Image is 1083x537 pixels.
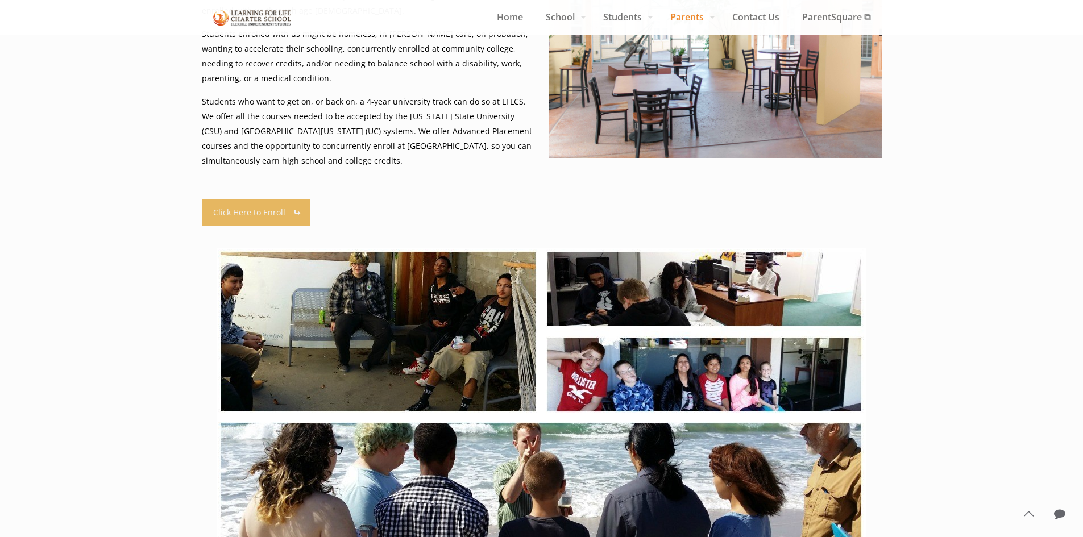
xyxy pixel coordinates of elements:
a: Back to top icon [1016,502,1040,526]
span: Home [486,9,534,26]
a: Click Here to Enroll [202,199,310,226]
span: School [534,9,592,26]
span: ParentSquare ⧉ [791,9,882,26]
span: Parents [659,9,721,26]
span: Contact Us [721,9,791,26]
span: Students [592,9,659,26]
p: Students enrolled with us might be homeless, in [PERSON_NAME] care, on probation, wanting to acce... [202,27,535,86]
img: Who Can Attend? [213,8,292,28]
p: Students who want to get on, or back on, a 4-year university track can do so at LFLCS. We offer a... [202,94,535,168]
